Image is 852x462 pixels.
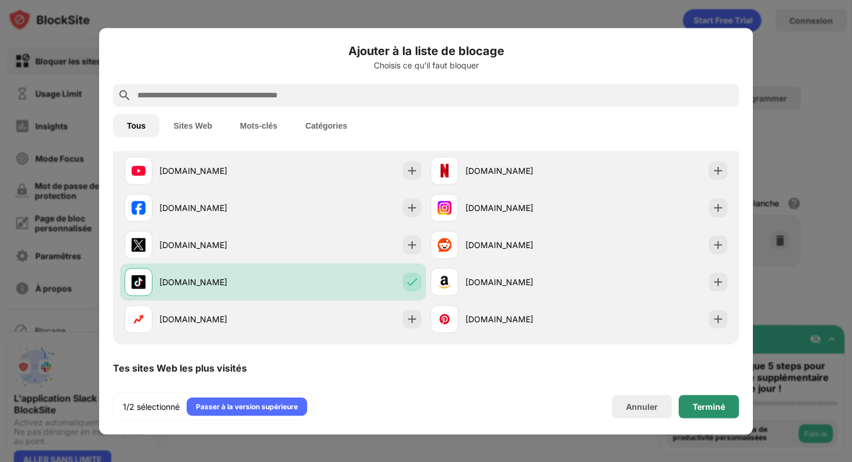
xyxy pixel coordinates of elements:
img: favicons [438,238,452,252]
div: [DOMAIN_NAME] [159,239,273,251]
img: favicons [132,163,145,177]
img: favicons [132,238,145,252]
div: [DOMAIN_NAME] [159,276,273,288]
div: [DOMAIN_NAME] [465,276,579,288]
img: search.svg [118,88,132,102]
div: Choisis ce qu'il faut bloquer [113,60,739,70]
h6: Ajouter à la liste de blocage [113,42,739,59]
div: [DOMAIN_NAME] [465,313,579,325]
button: Tous [113,114,159,137]
img: favicons [438,312,452,326]
div: Tes sites Web les plus visités [113,362,247,373]
img: favicons [438,163,452,177]
button: Sites Web [159,114,226,137]
img: favicons [438,275,452,289]
div: [DOMAIN_NAME] [465,239,579,251]
div: Passer à la version supérieure [196,401,298,412]
img: favicons [132,275,145,289]
div: Terminé [693,402,725,411]
button: Catégories [292,114,361,137]
div: [DOMAIN_NAME] [159,313,273,325]
div: [DOMAIN_NAME] [159,165,273,177]
div: Annuler [626,402,658,412]
div: [DOMAIN_NAME] [465,202,579,214]
img: favicons [438,201,452,214]
div: [DOMAIN_NAME] [465,165,579,177]
img: favicons [132,312,145,326]
img: favicons [132,201,145,214]
button: Mots-clés [226,114,292,137]
div: [DOMAIN_NAME] [159,202,273,214]
div: 1/2 sélectionné [123,401,180,412]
